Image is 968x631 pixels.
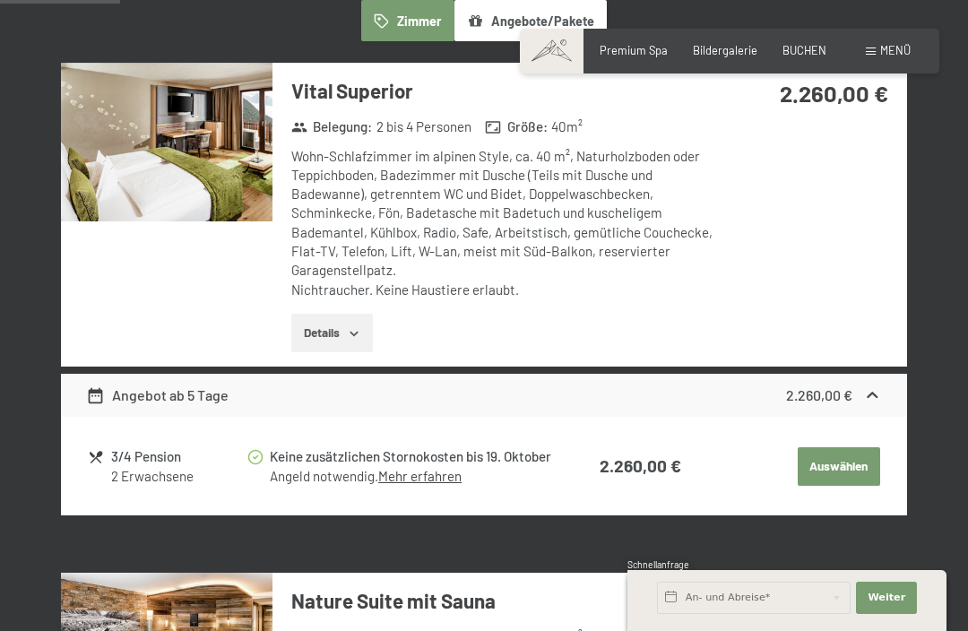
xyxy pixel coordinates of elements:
[868,591,905,605] span: Weiter
[291,77,716,105] h3: Vital Superior
[856,582,917,614] button: Weiter
[600,455,681,476] strong: 2.260,00 €
[111,467,246,486] div: 2 Erwachsene
[86,385,229,406] div: Angebot ab 5 Tage
[693,43,757,57] a: Bildergalerie
[291,587,716,615] h3: Nature Suite mit Sauna
[600,43,668,57] a: Premium Spa
[782,43,826,57] a: BUCHEN
[786,386,852,403] strong: 2.260,00 €
[880,43,911,57] span: Menü
[291,147,716,299] div: Wohn-Schlafzimmer im alpinen Style, ca. 40 m², Naturholzboden oder Teppichboden, Badezimmer mit D...
[291,314,373,353] button: Details
[627,559,689,570] span: Schnellanfrage
[376,117,471,136] span: 2 bis 4 Personen
[270,467,562,486] div: Angeld notwendig.
[780,79,888,107] strong: 2.260,00 €
[291,117,373,136] strong: Belegung :
[485,117,548,136] strong: Größe :
[270,446,562,467] div: Keine zusätzlichen Stornokosten bis 19. Oktober
[111,446,246,467] div: 3/4 Pension
[61,63,272,221] img: mss_renderimg.php
[551,117,583,136] span: 40 m²
[378,468,462,484] a: Mehr erfahren
[61,374,907,417] div: Angebot ab 5 Tage2.260,00 €
[798,447,880,487] button: Auswählen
